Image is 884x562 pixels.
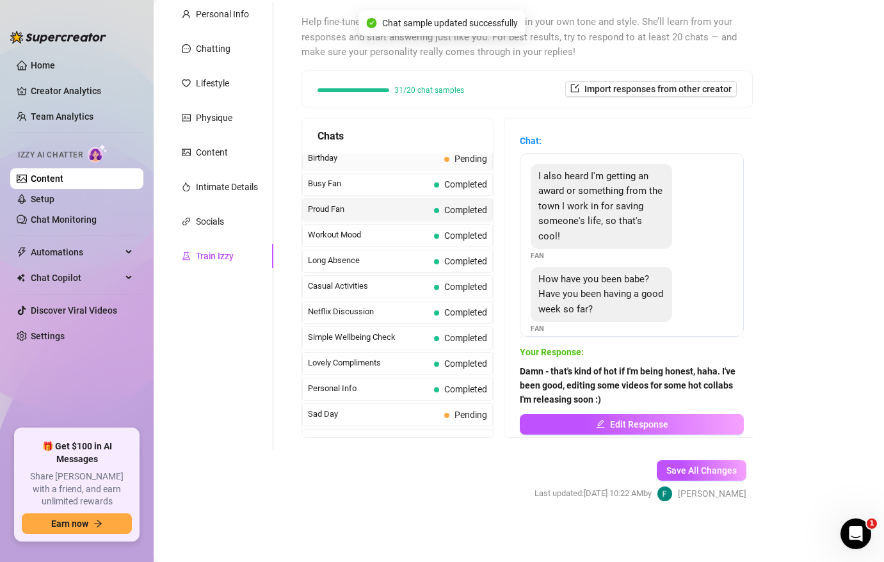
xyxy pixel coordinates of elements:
span: Share [PERSON_NAME] with a friend, and earn unlimited rewards [22,470,132,508]
span: Morning Thoughts [308,433,429,446]
span: Last updated: [DATE] 10:22 AM by [534,487,652,500]
span: Earn now [51,518,88,529]
span: Pending [454,154,487,164]
span: Lovely Compliments [308,357,429,369]
span: arrow-right [93,519,102,528]
span: Personal Info [308,382,429,395]
a: Home [31,60,55,70]
span: edit [596,419,605,428]
img: Chat Copilot [17,273,25,282]
span: Edit Response [610,419,668,430]
a: Team Analytics [31,111,93,122]
div: Physique [196,111,232,125]
span: idcard [182,113,191,122]
div: Intimate Details [196,180,258,194]
span: Completed [444,307,487,317]
span: link [182,217,191,226]
span: Completed [444,358,487,369]
img: Furry M [657,486,672,501]
span: Netflix Discussion [308,305,429,318]
span: Save All Changes [666,465,737,476]
button: Earn nowarrow-right [22,513,132,534]
span: Long Absence [308,254,429,267]
strong: Your Response: [520,347,584,357]
span: heart [182,79,191,88]
span: I also heard I'm getting an award or something from the town I work in for saving someone's life,... [538,170,663,242]
span: Casual Activities [308,280,429,293]
a: Setup [31,194,54,204]
span: Izzy AI Chatter [18,149,83,161]
span: Import responses from other creator [584,84,732,94]
div: Personal Info [196,7,249,21]
span: Completed [444,333,487,343]
img: AI Chatter [88,144,108,163]
span: Chat Copilot [31,268,122,288]
span: [PERSON_NAME] [678,486,746,501]
span: Birthday [308,152,439,165]
a: Content [31,173,63,184]
button: Save All Changes [657,460,746,481]
span: Chats [317,128,344,144]
span: Pending [454,410,487,420]
span: Simple Wellbeing Check [308,331,429,344]
div: Train Izzy [196,249,234,263]
div: Socials [196,214,224,229]
span: Completed [444,230,487,241]
a: Creator Analytics [31,81,133,101]
button: Edit Response [520,414,744,435]
div: Lifestyle [196,76,229,90]
span: Workout Mood [308,229,429,241]
span: 🎁 Get $100 in AI Messages [22,440,132,465]
span: Chat sample updated successfully [382,16,518,30]
span: check-circle [367,18,377,28]
strong: Chat: [520,136,542,146]
span: Proud Fan [308,203,429,216]
span: Help fine-tune [PERSON_NAME] by replying to chats in your own tone and style. She’ll learn from y... [301,15,753,60]
a: Discover Viral Videos [31,305,117,316]
span: Busy Fan [308,177,429,190]
a: Chat Monitoring [31,214,97,225]
span: Fan [531,323,545,334]
div: Content [196,145,228,159]
a: Settings [31,331,65,341]
span: Completed [444,384,487,394]
span: fire [182,182,191,191]
span: user [182,10,191,19]
span: How have you been babe? Have you been having a good week so far? [538,273,663,315]
span: Completed [444,282,487,292]
span: Fan [531,250,545,261]
span: import [570,84,579,93]
strong: Damn - that's kind of hot if I'm being honest, haha. I've been good, editing some videos for some... [520,366,735,405]
div: Chatting [196,42,230,56]
span: 1 [867,518,877,529]
span: Completed [444,179,487,189]
span: Completed [444,256,487,266]
img: logo-BBDzfeDw.svg [10,31,106,44]
span: Completed [444,435,487,446]
span: thunderbolt [17,247,27,257]
button: Import responses from other creator [565,81,737,97]
span: Automations [31,242,122,262]
span: Sad Day [308,408,439,421]
span: message [182,44,191,53]
iframe: Intercom live chat [840,518,871,549]
span: 31/20 chat samples [394,86,464,94]
span: picture [182,148,191,157]
span: Completed [444,205,487,215]
span: experiment [182,252,191,261]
